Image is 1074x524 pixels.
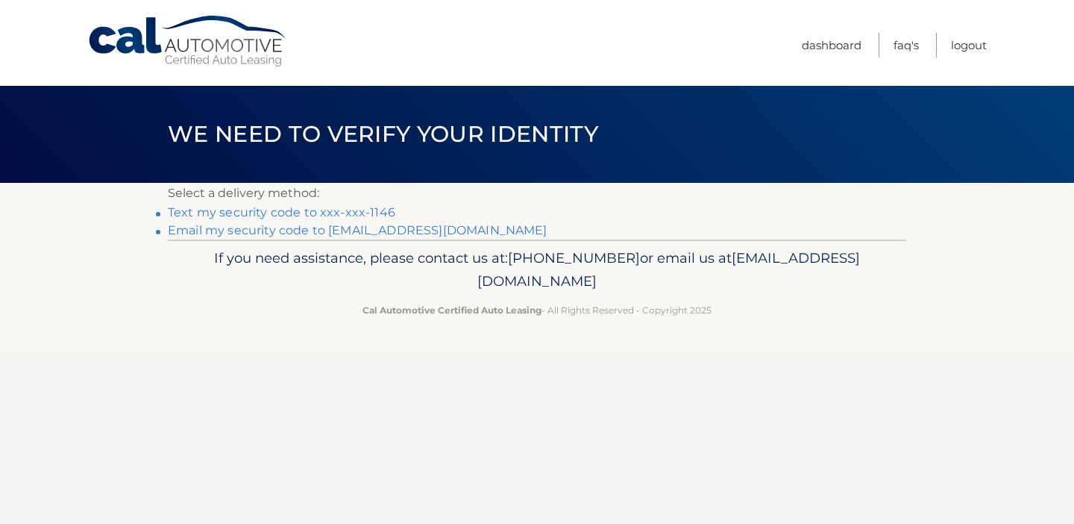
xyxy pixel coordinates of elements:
[508,249,640,266] span: [PHONE_NUMBER]
[178,246,896,294] p: If you need assistance, please contact us at: or email us at
[168,223,547,237] a: Email my security code to [EMAIL_ADDRESS][DOMAIN_NAME]
[168,183,906,204] p: Select a delivery method:
[178,302,896,318] p: - All Rights Reserved - Copyright 2025
[802,33,861,57] a: Dashboard
[362,305,541,316] strong: Cal Automotive Certified Auto Leasing
[951,33,987,57] a: Logout
[87,15,289,68] a: Cal Automotive
[168,205,395,219] a: Text my security code to xxx-xxx-1146
[894,33,919,57] a: FAQ's
[168,120,598,148] span: We need to verify your identity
